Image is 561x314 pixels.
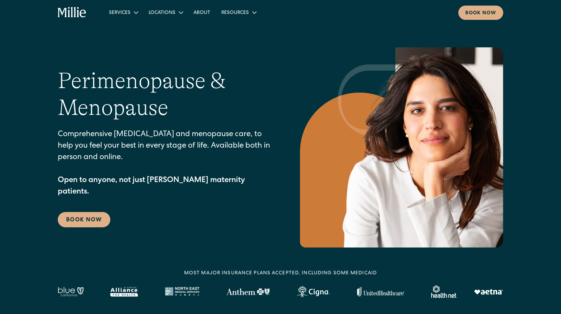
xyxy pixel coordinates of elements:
[221,9,249,17] div: Resources
[110,287,138,297] img: Alameda Alliance logo
[58,287,84,297] img: Blue California logo
[58,7,87,18] a: home
[58,212,110,227] a: Book Now
[226,288,270,295] img: Anthem Logo
[184,270,377,277] div: MOST MAJOR INSURANCE PLANS ACCEPTED, INCLUDING some MEDICAID
[465,10,496,17] div: Book now
[58,68,272,121] h1: Perimenopause & Menopause
[149,9,175,17] div: Locations
[188,7,216,18] a: About
[103,7,143,18] div: Services
[143,7,188,18] div: Locations
[297,286,330,297] img: Cigna logo
[458,6,503,20] a: Book now
[58,177,245,196] strong: Open to anyone, not just [PERSON_NAME] maternity patients.
[300,47,503,248] img: Confident woman with long dark hair resting her chin on her hand, wearing a white blouse, looking...
[216,7,261,18] div: Resources
[109,9,131,17] div: Services
[431,285,457,298] img: Healthnet logo
[357,287,404,297] img: United Healthcare logo
[58,129,272,198] p: Comprehensive [MEDICAL_DATA] and menopause care, to help you feel your best in every stage of lif...
[165,287,199,297] img: North East Medical Services logo
[474,289,503,295] img: Aetna logo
